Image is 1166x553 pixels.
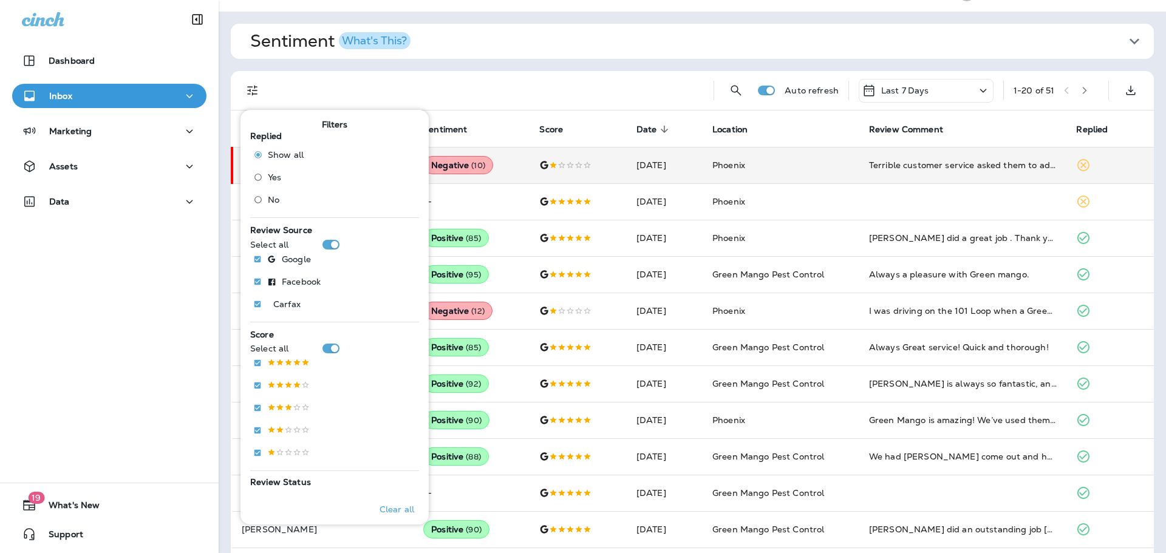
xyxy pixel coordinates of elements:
span: What's New [36,500,100,515]
span: Support [36,529,83,544]
button: SentimentWhat's This? [240,24,1164,59]
button: Search Reviews [724,78,748,103]
span: ( 85 ) [466,233,481,243]
span: ( 10 ) [471,160,485,171]
h1: Sentiment [250,31,411,52]
button: What's This? [339,32,411,49]
td: [DATE] [627,475,703,511]
span: Phoenix [712,160,745,171]
td: -- [414,183,530,220]
span: Date [636,124,673,135]
button: Marketing [12,119,206,143]
p: Google [282,254,311,264]
div: Mitch did an outstanding job today. I strongly recommend Green Mango and Mitchell for your pest c... [869,523,1057,535]
span: Review Source [250,225,312,236]
td: [DATE] [627,183,703,220]
p: Carfax [273,299,301,309]
button: Assets [12,154,206,178]
p: Facebook [282,277,321,287]
div: What's This? [342,35,407,46]
button: Dashboard [12,49,206,73]
span: Green Mango Pest Control [712,378,824,389]
p: Marketing [49,126,92,136]
td: [DATE] [627,256,703,293]
span: ( 92 ) [466,379,481,389]
span: Green Mango Pest Control [712,524,824,535]
div: Terrible customer service asked them to address rats in attic and walls and they sprayed outside ... [869,159,1057,171]
td: [DATE] [627,402,703,438]
span: No [268,195,279,205]
span: Filters [322,120,348,130]
button: 19What's New [12,493,206,517]
div: Positive [423,447,489,466]
span: Score [539,124,563,135]
span: Review Comment [869,124,959,135]
div: Positive [423,411,489,429]
div: We had Andrew come out and help us through the process of getting portions of our house fumigated... [869,450,1057,463]
td: [DATE] [627,293,703,329]
span: Location [712,124,748,135]
span: Phoenix [712,196,745,207]
span: Phoenix [712,415,745,426]
span: ( 88 ) [466,452,481,462]
div: Positive [423,338,489,356]
button: Filters [240,78,265,103]
button: Inbox [12,84,206,108]
span: Green Mango Pest Control [712,451,824,462]
span: ( 90 ) [466,524,482,535]
span: Sentiment [423,124,483,135]
td: [DATE] [627,147,703,183]
span: ( 12 ) [471,306,485,316]
span: Score [539,124,579,135]
span: Replied [1076,124,1108,135]
span: Replied [250,131,282,141]
p: Inbox [49,91,72,101]
div: Filters [240,103,429,524]
span: Yes [268,172,281,182]
span: Date [636,124,657,135]
span: ( 85 ) [466,342,481,353]
div: Dylan is always so fantastic, and makes sure he completes his job. He has a friendly, knowledgeab... [869,378,1057,390]
span: Replied [1076,124,1123,135]
span: Sentiment [423,124,467,135]
div: Positive [423,265,489,283]
p: [PERSON_NAME] [242,524,404,534]
span: Green Mango Pest Control [712,487,824,498]
span: ( 90 ) [466,415,482,426]
span: Phoenix [712,305,745,316]
div: Negative [423,302,493,320]
p: Clear all [380,504,414,514]
p: Dashboard [49,56,95,66]
span: Score [250,329,274,340]
button: Collapse Sidebar [180,7,214,32]
p: Data [49,197,70,206]
span: 19 [28,492,44,504]
td: [DATE] [627,438,703,475]
div: Johnathan did a great job . Thank you. ⭐️⭐️⭐️⭐️⭐️👍 [869,232,1057,244]
span: Review Comment [869,124,943,135]
td: [DATE] [627,511,703,548]
p: Auto refresh [785,86,839,95]
div: Always a pleasure with Green mango. [869,268,1057,280]
div: Positive [423,520,489,538]
span: Show all [268,150,304,160]
div: Green Mango is amazing! We’ve used them for about 2 years now. They are so thorough, and they kee... [869,414,1057,426]
div: Positive [423,229,489,247]
td: [DATE] [627,365,703,402]
div: Always Great service! Quick and thorough! [869,341,1057,353]
button: Export as CSV [1119,78,1143,103]
p: Select all [250,240,288,249]
span: Review Status [250,477,311,487]
td: [DATE] [627,329,703,365]
button: Support [12,522,206,546]
button: Clear all [375,494,419,524]
p: Last 7 Days [881,86,929,95]
p: Select all [250,344,288,353]
span: Phoenix [712,232,745,243]
div: Positive [423,375,489,393]
td: -- [414,475,530,511]
span: Green Mango Pest Control [712,269,824,280]
div: 1 - 20 of 51 [1014,86,1054,95]
div: I was driving on the 101 Loop when a Green Mango truck laid on its horn and flipped me off for no... [869,305,1057,317]
button: Data [12,189,206,214]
